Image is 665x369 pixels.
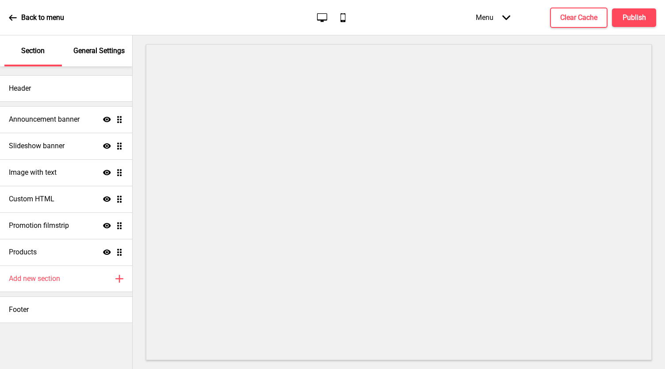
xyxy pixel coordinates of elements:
[9,274,60,284] h4: Add new section
[21,46,45,56] p: Section
[467,4,519,31] div: Menu
[73,46,125,56] p: General Settings
[612,8,656,27] button: Publish
[9,6,64,30] a: Back to menu
[9,194,54,204] h4: Custom HTML
[9,84,31,93] h4: Header
[550,8,608,28] button: Clear Cache
[560,13,597,23] h4: Clear Cache
[9,305,29,315] h4: Footer
[9,168,57,177] h4: Image with text
[9,247,37,257] h4: Products
[9,141,65,151] h4: Slideshow banner
[21,13,64,23] p: Back to menu
[9,221,69,231] h4: Promotion filmstrip
[9,115,80,124] h4: Announcement banner
[623,13,646,23] h4: Publish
